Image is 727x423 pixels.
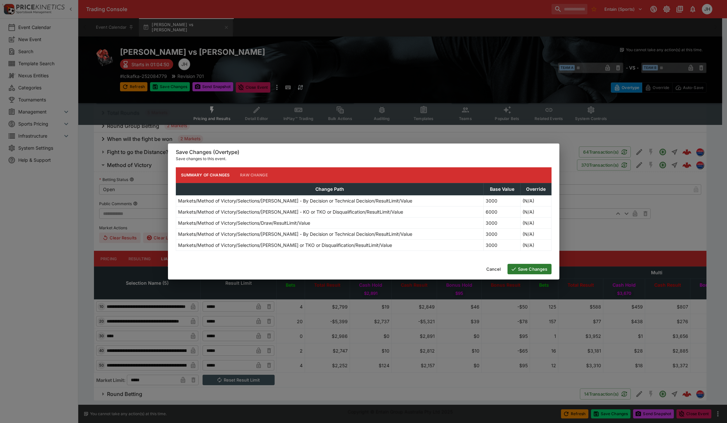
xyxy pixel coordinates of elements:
[521,217,551,228] td: (N/A)
[176,167,235,183] button: Summary of Changes
[176,149,552,156] h6: Save Changes (Overtype)
[483,228,521,239] td: 3000
[483,239,521,250] td: 3000
[176,156,552,162] p: Save changes to this event.
[521,206,551,217] td: (N/A)
[178,208,403,215] p: Markets/Method of Victory/Selections/[PERSON_NAME] - KO or TKO or Disqualification/ResultLimit/Value
[483,206,521,217] td: 6000
[176,183,483,195] th: Change Path
[483,183,521,195] th: Base Value
[521,195,551,206] td: (N/A)
[521,239,551,250] td: (N/A)
[178,242,392,249] p: Markets/Method of Victory/Selections/[PERSON_NAME] or TKO or Disqualification/ResultLimit/Value
[178,219,310,226] p: Markets/Method of Victory/Selections/Draw/ResultLimit/Value
[483,195,521,206] td: 3000
[482,264,505,274] button: Cancel
[483,217,521,228] td: 3000
[178,197,412,204] p: Markets/Method of Victory/Selections/[PERSON_NAME] - By Decision or Technical Decision/ResultLimi...
[507,264,552,274] button: Save Changes
[178,231,412,237] p: Markets/Method of Victory/Selections/[PERSON_NAME] - By Decision or Technical Decision/ResultLimi...
[521,228,551,239] td: (N/A)
[235,167,273,183] button: Raw Change
[521,183,551,195] th: Override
